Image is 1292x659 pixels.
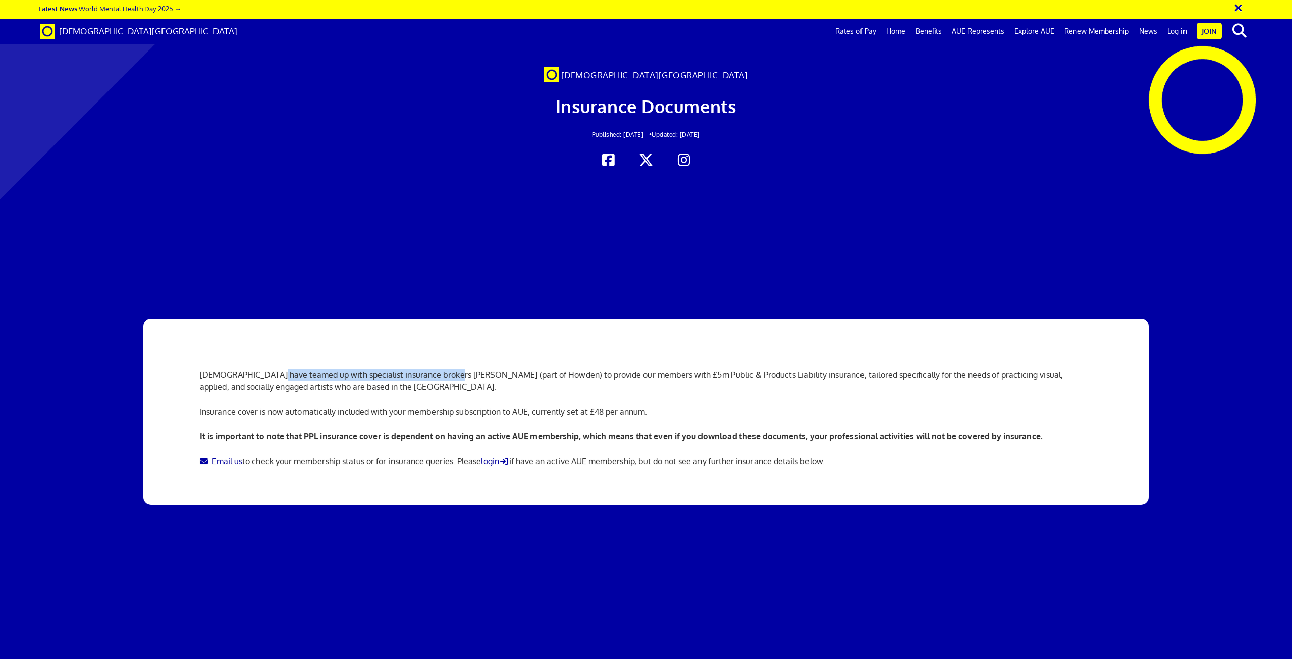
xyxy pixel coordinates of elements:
[947,19,1009,44] a: AUE Represents
[200,431,1043,441] b: It is important to note that PPL insurance cover is dependent on having an active AUE membership,...
[1134,19,1162,44] a: News
[1162,19,1192,44] a: Log in
[1197,23,1222,39] a: Join
[32,19,245,44] a: Brand [DEMOGRAPHIC_DATA][GEOGRAPHIC_DATA]
[200,405,1092,418] p: Insurance cover is now automatically included with your membership subscription to AUE, currently...
[38,4,79,13] strong: Latest News:
[38,4,181,13] a: Latest News:World Mental Health Day 2025 →
[592,131,652,138] span: Published: [DATE] •
[830,19,881,44] a: Rates of Pay
[910,19,947,44] a: Benefits
[200,357,1092,393] p: [DEMOGRAPHIC_DATA] have teamed up with specialist insurance brokers [PERSON_NAME] (part of Howden...
[881,19,910,44] a: Home
[200,456,242,466] a: Email us
[200,455,1092,467] p: to check your membership status or for insurance queries. Please if have an active AUE membership...
[244,131,1047,138] h2: Updated: [DATE]
[59,26,237,36] span: [DEMOGRAPHIC_DATA][GEOGRAPHIC_DATA]
[481,456,509,466] a: login
[1224,20,1255,41] button: search
[1009,19,1059,44] a: Explore AUE
[556,95,737,117] span: Insurance Documents
[561,70,748,80] span: [DEMOGRAPHIC_DATA][GEOGRAPHIC_DATA]
[1059,19,1134,44] a: Renew Membership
